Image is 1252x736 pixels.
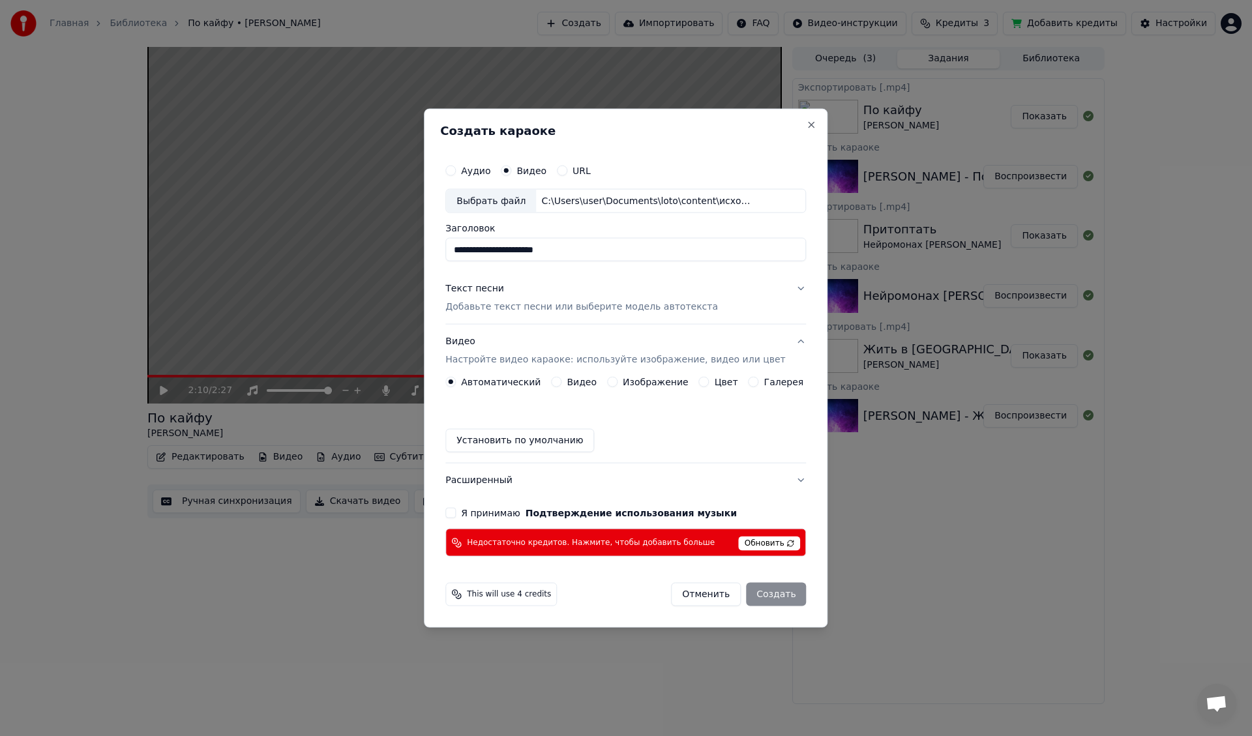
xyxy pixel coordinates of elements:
div: Текст песни [445,282,504,295]
span: This will use 4 credits [467,589,551,600]
label: URL [573,166,591,175]
button: Установить по умолчанию [445,429,594,452]
span: Обновить [739,537,801,551]
label: Аудио [461,166,490,175]
label: Я принимаю [461,508,737,518]
button: Текст песниДобавьте текст песни или выберите модель автотекста [445,272,806,324]
label: Автоматический [461,377,541,387]
button: Отменить [671,583,741,606]
h2: Создать караоке [440,125,811,136]
div: C:\Users\user\Documents\loto\content\исходники\Шура - Ты не верь слезам.mp4 [536,194,758,207]
label: Цвет [715,377,738,387]
label: Заголовок [445,224,806,233]
p: Добавьте текст песни или выберите модель автотекста [445,301,718,314]
span: Недостаточно кредитов. Нажмите, чтобы добавить больше [467,537,715,548]
div: ВидеоНастройте видео караоке: используйте изображение, видео или цвет [445,377,806,463]
label: Видео [567,377,597,387]
button: Расширенный [445,464,806,497]
p: Настройте видео караоке: используйте изображение, видео или цвет [445,353,785,366]
label: Видео [516,166,546,175]
button: ВидеоНастройте видео караоке: используйте изображение, видео или цвет [445,325,806,377]
div: Выбрать файл [446,189,536,213]
div: Видео [445,335,785,366]
label: Галерея [764,377,804,387]
label: Изображение [623,377,689,387]
button: Я принимаю [526,508,737,518]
